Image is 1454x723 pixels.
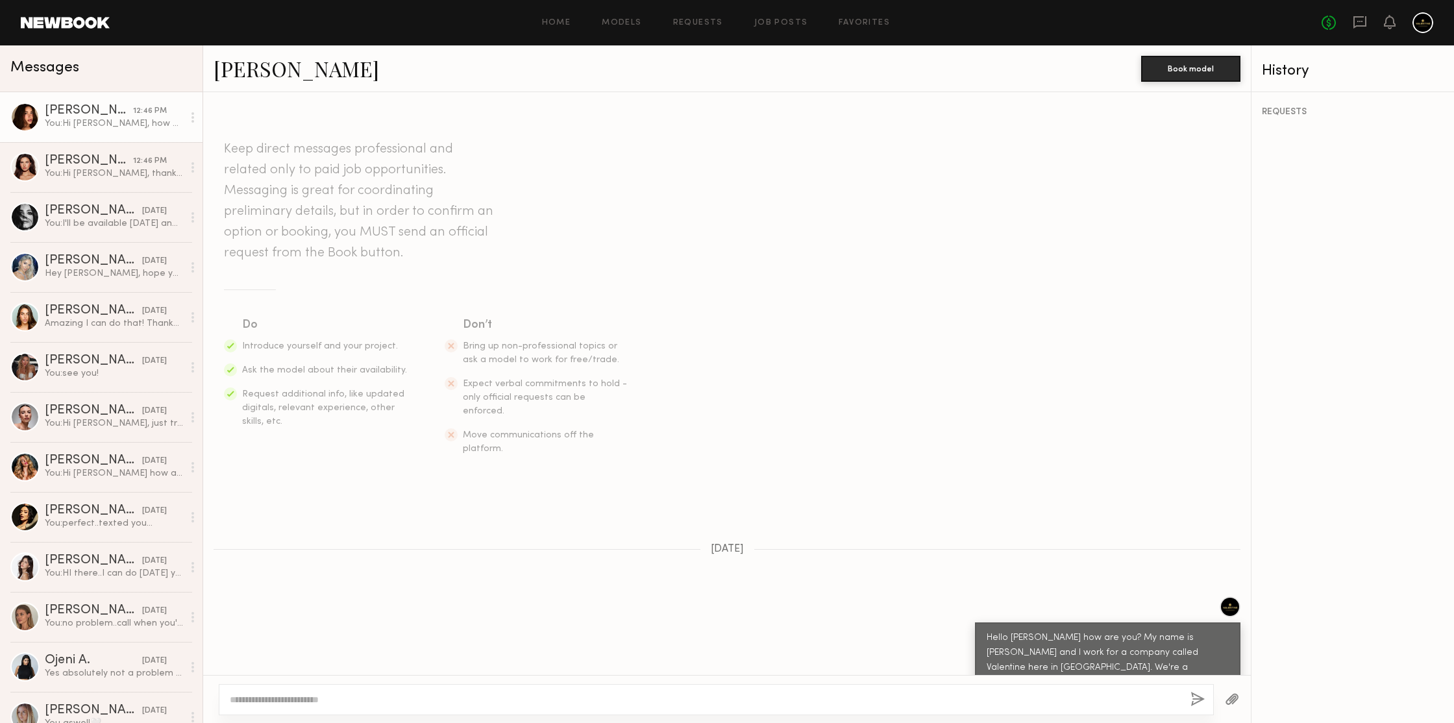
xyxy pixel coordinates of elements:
[10,60,79,75] span: Messages
[45,517,183,530] div: You: perfect..texted you...
[45,617,183,630] div: You: no problem..call when you're by the gate
[45,217,183,230] div: You: I'll be available [DATE] and [DATE] if you can do that
[214,55,379,82] a: [PERSON_NAME]
[45,467,183,480] div: You: Hi [PERSON_NAME] how are you? My name is [PERSON_NAME] and I work for a company called Valen...
[242,316,408,334] div: Do
[463,316,629,334] div: Don’t
[839,19,890,27] a: Favorites
[45,154,133,167] div: [PERSON_NAME]
[711,544,744,555] span: [DATE]
[673,19,723,27] a: Requests
[45,317,183,330] div: Amazing I can do that! Thanks so much & looking forward to meeting you!!
[133,105,167,117] div: 12:46 PM
[45,167,183,180] div: You: Hi [PERSON_NAME], thank you for reaching out! I'm available to have you for a quick casting ...
[602,19,641,27] a: Models
[45,417,183,430] div: You: Hi [PERSON_NAME], just trying to reach out again about the ecomm gig, to see if you're still...
[463,342,619,364] span: Bring up non-professional topics or ask a model to work for free/trade.
[45,304,142,317] div: [PERSON_NAME]
[1141,56,1240,82] button: Book model
[1262,108,1444,117] div: REQUESTS
[133,155,167,167] div: 12:46 PM
[754,19,808,27] a: Job Posts
[142,705,167,717] div: [DATE]
[45,654,142,667] div: Ojeni A.
[242,342,398,350] span: Introduce yourself and your project.
[45,404,142,417] div: [PERSON_NAME]
[45,367,183,380] div: You: see you!
[463,431,594,453] span: Move communications off the platform.
[45,567,183,580] div: You: HI there..I can do [DATE] yes..also [DATE] if you prefer.
[142,505,167,517] div: [DATE]
[45,104,133,117] div: [PERSON_NAME]
[542,19,571,27] a: Home
[142,605,167,617] div: [DATE]
[142,455,167,467] div: [DATE]
[142,255,167,267] div: [DATE]
[1262,64,1444,79] div: History
[45,117,183,130] div: You: Hi [PERSON_NAME], how are you? Just wanted to touch base and see if you're still available t...
[45,454,142,467] div: [PERSON_NAME]
[45,204,142,217] div: [PERSON_NAME]
[142,355,167,367] div: [DATE]
[142,405,167,417] div: [DATE]
[1141,62,1240,73] a: Book model
[242,366,407,374] span: Ask the model about their availability.
[45,267,183,280] div: Hey [PERSON_NAME], hope you’re doing well. My sister’s instagram is @trapfordom
[45,704,142,717] div: [PERSON_NAME]
[463,380,627,415] span: Expect verbal commitments to hold - only official requests can be enforced.
[45,504,142,517] div: [PERSON_NAME]
[142,305,167,317] div: [DATE]
[142,655,167,667] div: [DATE]
[142,555,167,567] div: [DATE]
[45,254,142,267] div: [PERSON_NAME]
[45,604,142,617] div: [PERSON_NAME]
[142,205,167,217] div: [DATE]
[45,554,142,567] div: [PERSON_NAME]
[224,139,497,263] header: Keep direct messages professional and related only to paid job opportunities. Messaging is great ...
[45,667,183,680] div: Yes absolutely not a problem at all!
[242,390,404,426] span: Request additional info, like updated digitals, relevant experience, other skills, etc.
[45,354,142,367] div: [PERSON_NAME]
